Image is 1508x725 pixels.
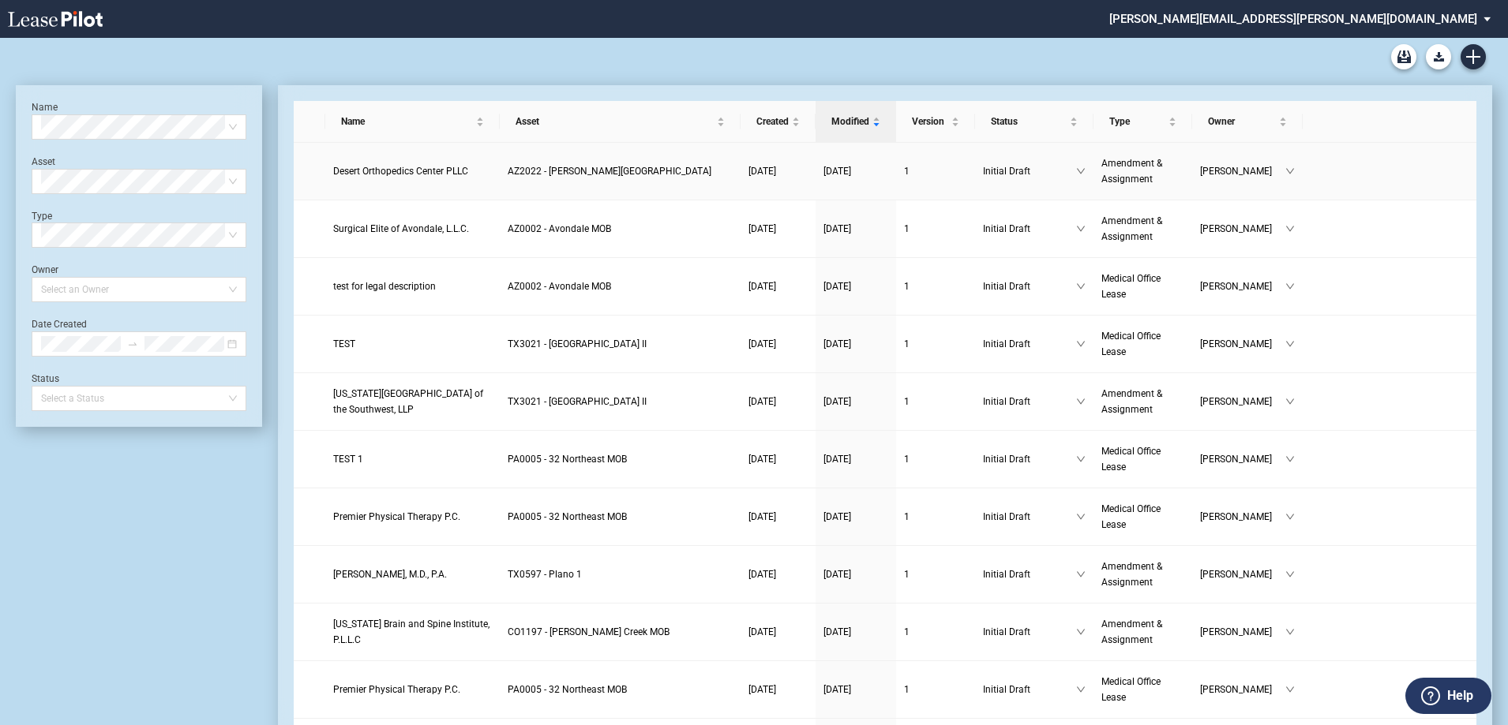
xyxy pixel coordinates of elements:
[1447,686,1473,706] label: Help
[1285,224,1295,234] span: down
[508,336,733,352] a: TX3021 - [GEOGRAPHIC_DATA] II
[904,684,910,695] span: 1
[756,114,789,129] span: Created
[1285,627,1295,637] span: down
[333,451,492,467] a: TEST 1
[1076,454,1086,464] span: down
[508,396,647,407] span: TX3021 - Centennial Medical Pavilion II
[325,101,500,143] th: Name
[823,336,888,352] a: [DATE]
[983,278,1076,294] span: Initial Draft
[1101,386,1184,417] a: Amendment & Assignment
[823,163,888,179] a: [DATE]
[983,566,1076,582] span: Initial Draft
[1426,44,1451,69] button: Download Blank Form
[904,624,967,640] a: 1
[1076,282,1086,291] span: down
[748,569,776,580] span: [DATE]
[508,624,733,640] a: CO1197 - [PERSON_NAME] Creek MOB
[1093,101,1192,143] th: Type
[1285,570,1295,579] span: down
[1391,44,1416,69] a: Archive
[508,394,733,409] a: TX3021 - [GEOGRAPHIC_DATA] II
[333,338,355,349] span: TEST
[333,684,460,695] span: Premier Physical Therapy P.C.
[1101,273,1161,300] span: Medical Office Lease
[1101,213,1184,245] a: Amendment & Assignment
[1101,446,1161,473] span: Medical Office Lease
[1101,559,1184,590] a: Amendment & Assignment
[516,114,714,129] span: Asset
[1101,618,1162,645] span: Amendment & Assignment
[1076,627,1086,637] span: down
[1200,163,1285,179] span: [PERSON_NAME]
[1200,682,1285,697] span: [PERSON_NAME]
[823,682,888,697] a: [DATE]
[1101,503,1161,530] span: Medical Office Lease
[904,163,967,179] a: 1
[1461,44,1486,69] a: Create new document
[748,684,776,695] span: [DATE]
[904,396,910,407] span: 1
[904,454,910,465] span: 1
[904,223,910,234] span: 1
[823,569,851,580] span: [DATE]
[1101,155,1184,187] a: Amendment & Assignment
[508,278,733,294] a: AZ0002 - Avondale MOB
[333,223,469,234] span: Surgical Elite of Avondale, L.L.C.
[1101,328,1184,360] a: Medical Office Lease
[904,511,910,522] span: 1
[341,114,473,129] span: Name
[127,338,138,349] span: swap-right
[748,166,776,177] span: [DATE]
[748,451,808,467] a: [DATE]
[333,278,492,294] a: test for legal description
[333,454,363,465] span: TEST 1
[333,682,492,697] a: Premier Physical Therapy P.C.
[983,336,1076,352] span: Initial Draft
[748,278,808,294] a: [DATE]
[32,264,58,275] label: Owner
[508,454,627,465] span: PA0005 - 32 Northeast MOB
[1200,451,1285,467] span: [PERSON_NAME]
[1101,501,1184,533] a: Medical Office Lease
[1101,158,1162,185] span: Amendment & Assignment
[831,114,869,129] span: Modified
[1200,394,1285,409] span: [PERSON_NAME]
[991,114,1067,129] span: Status
[508,569,582,580] span: TX0597 - Plano 1
[1076,339,1086,349] span: down
[333,388,483,415] span: Texas Heart Hospital of the Southwest, LLP
[1101,215,1162,242] span: Amendment & Assignment
[1200,566,1285,582] span: [PERSON_NAME]
[904,566,967,582] a: 1
[748,221,808,237] a: [DATE]
[508,511,627,522] span: PA0005 - 32 Northeast MOB
[1285,454,1295,464] span: down
[500,101,741,143] th: Asset
[32,373,59,384] label: Status
[508,509,733,525] a: PA0005 - 32 Northeast MOB
[508,221,733,237] a: AZ0002 - Avondale MOB
[333,569,447,580] span: Joseph K. Leveno, M.D., P.A.
[1200,624,1285,640] span: [PERSON_NAME]
[32,211,52,222] label: Type
[748,682,808,697] a: [DATE]
[904,451,967,467] a: 1
[904,338,910,349] span: 1
[333,336,492,352] a: TEST
[823,511,851,522] span: [DATE]
[508,223,611,234] span: AZ0002 - Avondale MOB
[823,396,851,407] span: [DATE]
[1101,676,1161,703] span: Medical Office Lease
[904,626,910,637] span: 1
[823,684,851,695] span: [DATE]
[748,163,808,179] a: [DATE]
[904,336,967,352] a: 1
[983,509,1076,525] span: Initial Draft
[333,616,492,648] a: [US_STATE] Brain and Spine Institute, P.L.L.C
[333,511,460,522] span: Premier Physical Therapy P.C.
[333,618,490,645] span: Colorado Brain and Spine Institute, P.L.L.C
[983,221,1076,237] span: Initial Draft
[508,566,733,582] a: TX0597 - Plano 1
